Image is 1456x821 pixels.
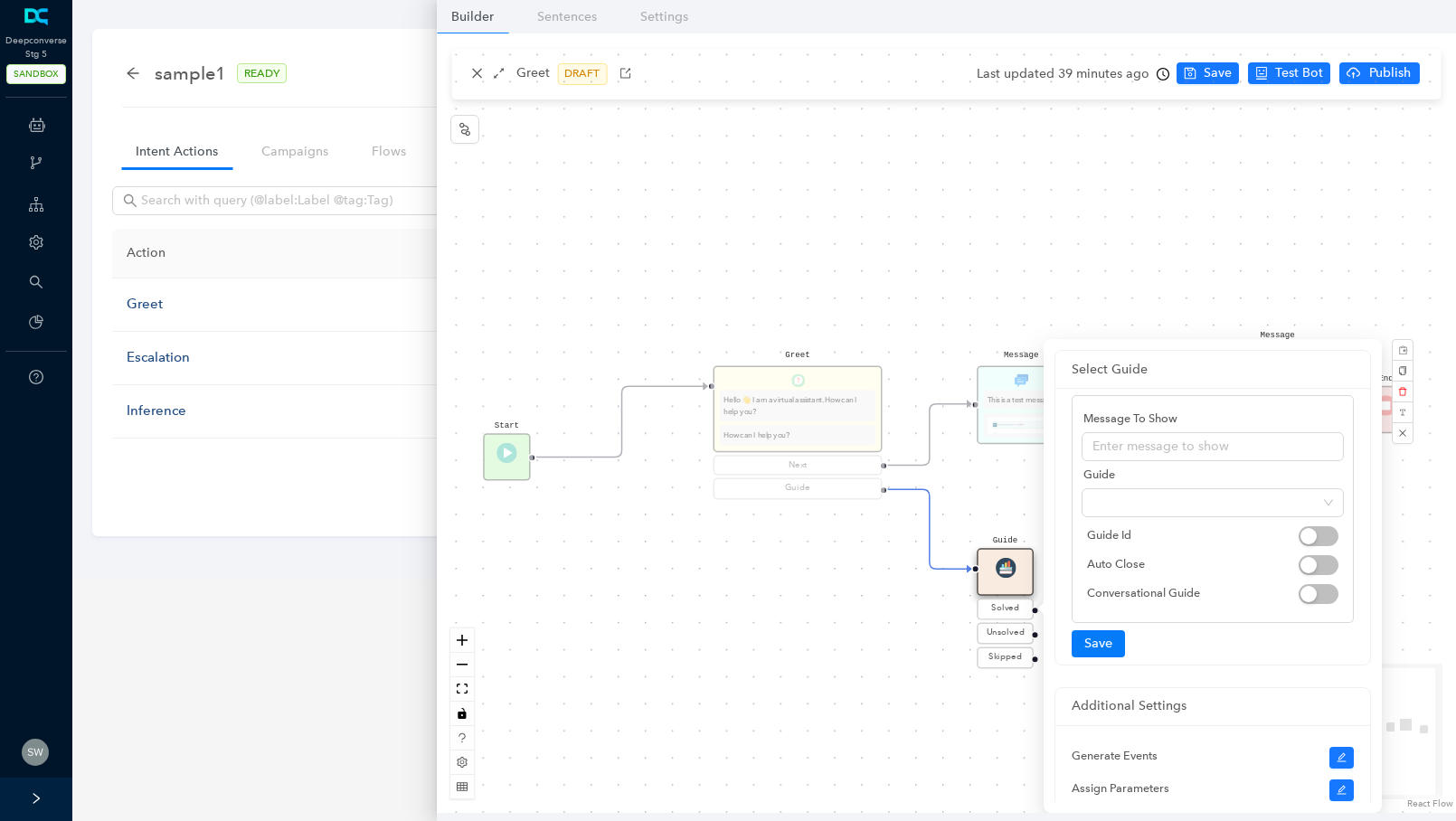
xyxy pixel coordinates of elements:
pre: Message [1260,329,1294,342]
div: Unsolved [981,627,1030,640]
span: Assign Parameters [1072,781,1169,795]
div: EndEnd [1362,386,1409,433]
g: Edge from 6117501c-f15d-2d93-4aed-55029085c9e6 to reactflownode_652b771d-bb2c-4326-8ef6-19176c5a0445 [887,391,971,479]
span: Guide Id [1087,526,1299,546]
div: Message To Show [1083,410,1342,428]
span: search [123,193,137,208]
div: Skipped [981,651,1030,665]
g: Edge from 8f0ab8e8-bbe5-5cc5-11ce-48045c1d4ef2 to 6117501c-f15d-2d93-4aed-55029085c9e6 [536,373,708,470]
span: pie-chart [29,315,43,329]
span: edit [1337,752,1347,763]
span: Conversational Guide [1087,584,1299,604]
span: search [29,275,43,289]
div: Greet [127,294,472,316]
div: GreetQuestionHello 👋 I am a virtual assistant. How can I help you?How can I help you?NextGuide [713,365,882,503]
span: Auto Close [1087,555,1299,575]
a: Campaigns [247,135,343,168]
div: back [126,66,140,81]
button: Save [1072,630,1125,657]
pre: Start [495,420,519,432]
div: Select Guide [1072,360,1354,380]
button: edit [1329,779,1355,801]
div: Solved [981,602,1030,616]
div: Guide [1083,466,1342,484]
span: question-circle [29,370,43,384]
g: Edge from 6117501c-f15d-2d93-4aed-55029085c9e6 to reactflownode_e75cb8a5-a810-4046-8fbe-7b80ecfd9d04 [887,476,971,582]
span: SANDBOX [6,64,66,84]
span: Generate Events [1072,749,1158,762]
a: Intent Actions [121,135,232,168]
pre: End [1378,373,1393,385]
pre: Message [1004,349,1038,362]
img: c3ccc3f0c05bac1ff29357cbd66b20c9 [22,739,49,766]
th: Action [112,229,487,278]
span: arrow-left [126,66,140,80]
div: Additional Settings [1072,696,1354,716]
input: Enter message to show [1082,432,1344,461]
pre: Guide [993,534,1017,547]
span: READY [237,63,287,83]
span: branches [29,156,43,170]
div: MessageMessageThis is a test messagehttps://uploads.converseapps.net/richTextImage/a6abe545-2a93-... [977,365,1065,443]
a: Flows [357,135,421,168]
span: sample1 [155,59,226,88]
span: edit [1337,785,1347,796]
div: GuideBotGuideSolvedUnsolvedSkipped [977,548,1034,671]
pre: Greet [785,349,809,362]
img: BotGuide [995,558,1015,578]
div: Escalation [127,347,472,369]
div: StartTrigger [483,433,530,480]
a: Parameters [435,135,529,168]
input: Search with query (@label:Label @tag:Tag) [141,191,539,211]
span: setting [29,235,43,250]
button: edit [1329,747,1355,769]
div: Inference [127,401,472,422]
